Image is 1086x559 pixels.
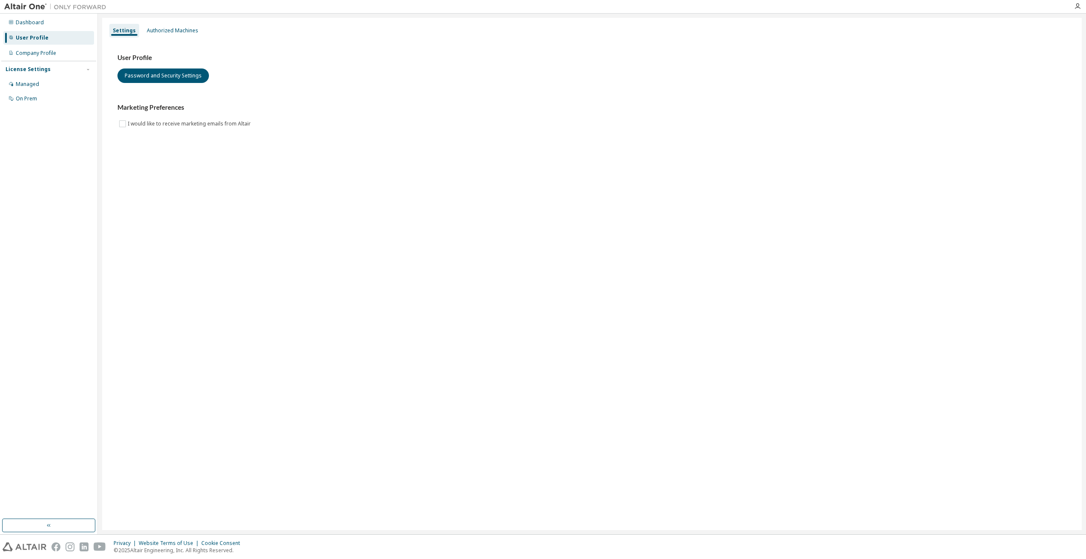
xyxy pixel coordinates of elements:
[16,81,39,88] div: Managed
[16,34,49,41] div: User Profile
[201,540,245,547] div: Cookie Consent
[16,95,37,102] div: On Prem
[16,50,56,57] div: Company Profile
[117,54,1066,62] h3: User Profile
[139,540,201,547] div: Website Terms of Use
[6,66,51,73] div: License Settings
[128,119,252,129] label: I would like to receive marketing emails from Altair
[16,19,44,26] div: Dashboard
[114,540,139,547] div: Privacy
[51,542,60,551] img: facebook.svg
[4,3,111,11] img: Altair One
[3,542,46,551] img: altair_logo.svg
[117,103,1066,112] h3: Marketing Preferences
[114,547,245,554] p: © 2025 Altair Engineering, Inc. All Rights Reserved.
[80,542,89,551] img: linkedin.svg
[147,27,198,34] div: Authorized Machines
[113,27,136,34] div: Settings
[66,542,74,551] img: instagram.svg
[117,68,209,83] button: Password and Security Settings
[94,542,106,551] img: youtube.svg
